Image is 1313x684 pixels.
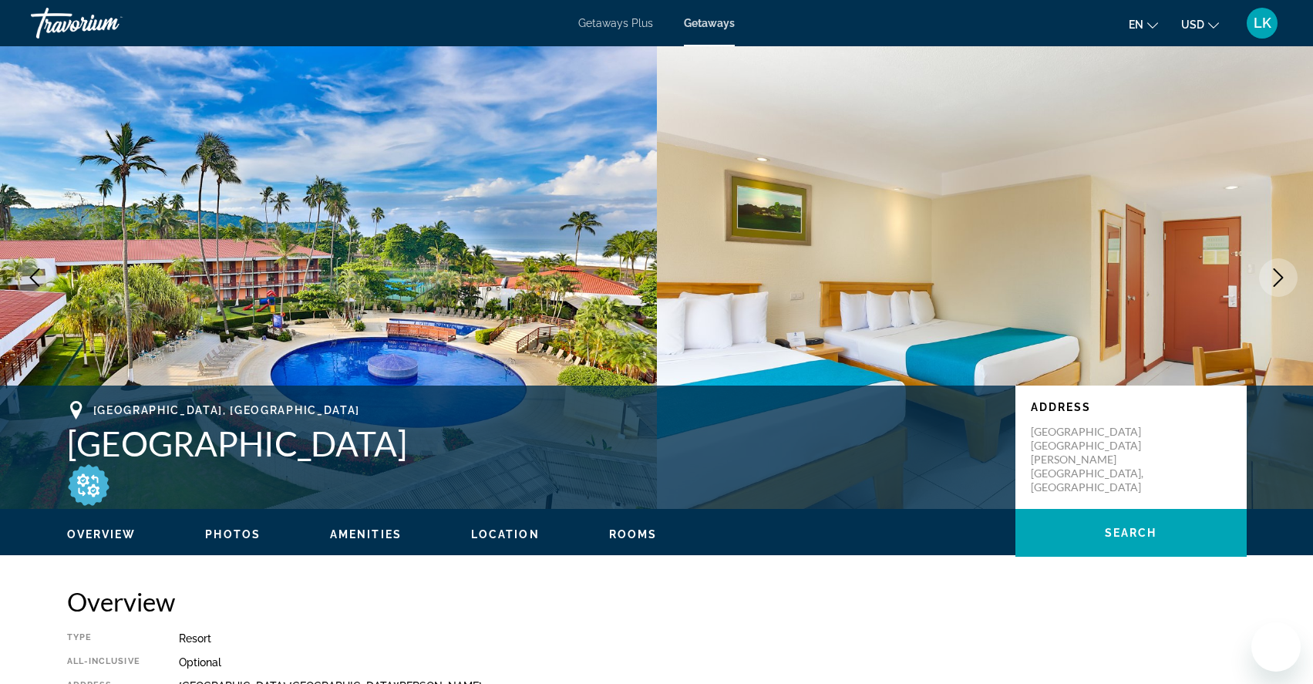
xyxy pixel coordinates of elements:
span: en [1129,19,1143,31]
span: Rooms [609,528,658,541]
button: Change language [1129,13,1158,35]
h1: [GEOGRAPHIC_DATA] [67,423,1000,463]
a: Getaways [684,17,735,29]
button: Photos [205,527,261,541]
a: Travorium [31,3,185,43]
button: Change currency [1181,13,1219,35]
img: weeks_O.png [67,463,110,507]
div: Resort [179,632,1247,645]
p: Address [1031,401,1231,413]
span: USD [1181,19,1204,31]
span: Photos [205,528,261,541]
span: LK [1254,15,1271,31]
button: Previous image [15,258,54,297]
button: Location [471,527,540,541]
span: [GEOGRAPHIC_DATA], [GEOGRAPHIC_DATA] [93,404,360,416]
span: Amenities [330,528,402,541]
span: Overview [67,528,136,541]
p: [GEOGRAPHIC_DATA] [GEOGRAPHIC_DATA][PERSON_NAME] [GEOGRAPHIC_DATA], [GEOGRAPHIC_DATA] [1031,425,1154,494]
button: User Menu [1242,7,1282,39]
div: Type [67,632,140,645]
span: Search [1105,527,1157,539]
h2: Overview [67,586,1247,617]
button: Search [1015,509,1247,557]
span: Location [471,528,540,541]
button: Amenities [330,527,402,541]
div: Optional [179,656,1247,669]
iframe: Button to launch messaging window [1251,622,1301,672]
button: Rooms [609,527,658,541]
a: Getaways Plus [578,17,653,29]
button: Next image [1259,258,1298,297]
button: Overview [67,527,136,541]
div: All-Inclusive [67,656,140,669]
